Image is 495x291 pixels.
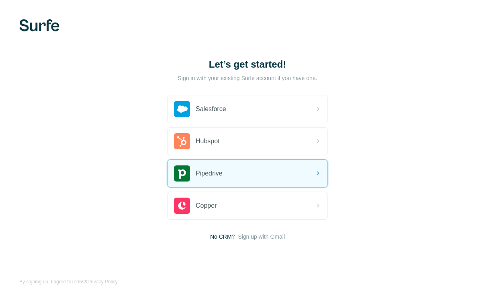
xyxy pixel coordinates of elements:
span: No CRM? [210,233,235,241]
span: Salesforce [196,104,226,114]
button: Sign up with Gmail [238,233,285,241]
p: Sign in with your existing Surfe account if you have one. [178,74,317,82]
img: hubspot's logo [174,133,190,149]
span: Copper [196,201,217,211]
a: Terms [71,279,84,285]
h1: Let’s get started! [167,58,328,71]
img: Surfe's logo [19,19,59,31]
a: Privacy Policy [88,279,118,285]
span: Pipedrive [196,169,223,178]
img: pipedrive's logo [174,165,190,182]
span: Hubspot [196,136,220,146]
img: copper's logo [174,198,190,214]
img: salesforce's logo [174,101,190,117]
span: By signing up, I agree to & [19,278,118,285]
